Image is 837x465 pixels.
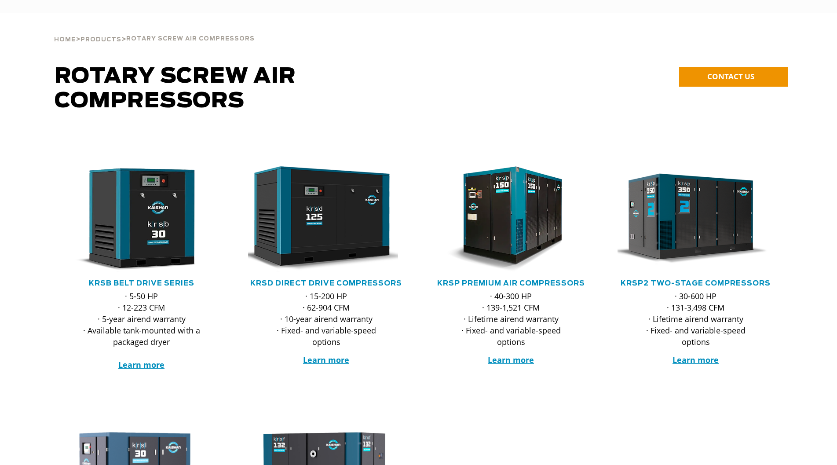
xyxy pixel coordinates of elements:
p: · 15-200 HP · 62-904 CFM · 10-year airend warranty · Fixed- and variable-speed options [266,290,387,348]
img: krsb30 [57,166,213,272]
span: Home [54,37,76,43]
a: KRSB Belt Drive Series [89,280,194,287]
div: krsp350 [618,166,774,272]
a: Learn more [118,359,164,370]
a: Learn more [673,355,719,365]
a: Home [54,35,76,43]
span: Products [80,37,121,43]
a: Products [80,35,121,43]
img: krsp150 [426,166,583,272]
a: Learn more [303,355,349,365]
span: CONTACT US [707,71,754,81]
p: · 30-600 HP · 131-3,498 CFM · Lifetime airend warranty · Fixed- and variable-speed options [635,290,757,348]
p: · 5-50 HP · 12-223 CFM · 5-year airend warranty · Available tank-mounted with a packaged dryer [81,290,202,370]
div: krsp150 [433,166,589,272]
img: krsd125 [241,166,398,272]
a: KRSP2 Two-Stage Compressors [621,280,771,287]
a: CONTACT US [679,67,788,87]
span: Rotary Screw Air Compressors [126,36,255,42]
img: krsp350 [611,166,768,272]
a: Learn more [488,355,534,365]
p: · 40-300 HP · 139-1,521 CFM · Lifetime airend warranty · Fixed- and variable-speed options [450,290,572,348]
div: krsb30 [63,166,220,272]
a: KRSP Premium Air Compressors [437,280,585,287]
div: > > [54,13,255,47]
span: Rotary Screw Air Compressors [55,66,296,112]
a: KRSD Direct Drive Compressors [250,280,402,287]
div: krsd125 [248,166,405,272]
